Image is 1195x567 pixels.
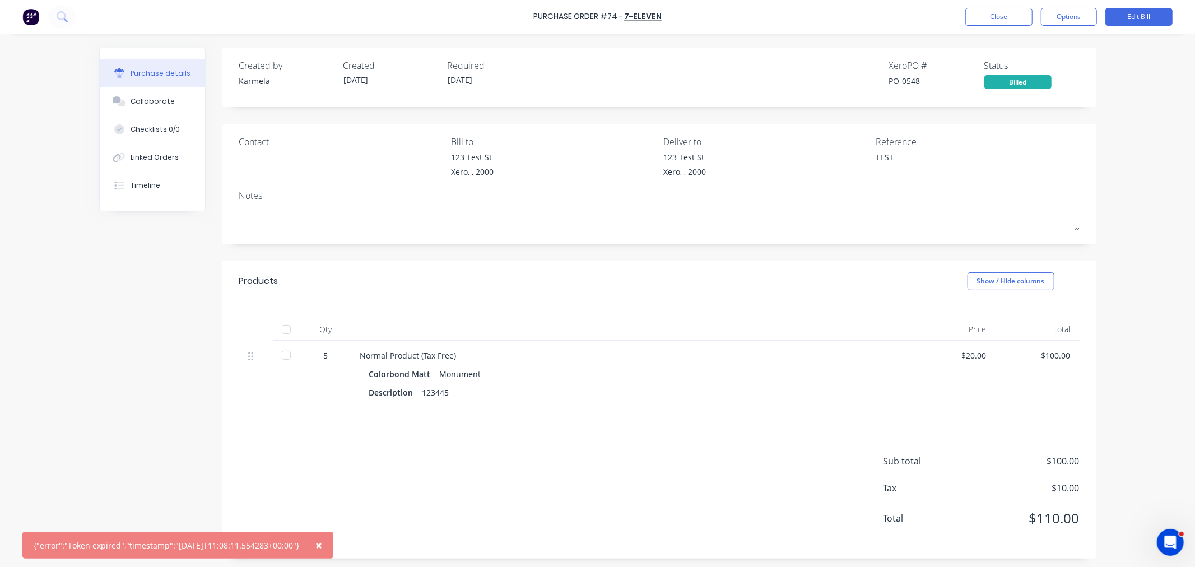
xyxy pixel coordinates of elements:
[131,68,190,78] div: Purchase details
[1005,350,1071,361] div: $100.00
[451,151,494,163] div: 123 Test St
[996,318,1080,341] div: Total
[920,350,987,361] div: $20.00
[663,135,867,148] div: Deliver to
[239,135,443,148] div: Contact
[451,166,494,178] div: Xero, , 2000
[884,481,968,495] span: Tax
[876,151,1016,176] textarea: TEST
[131,96,175,106] div: Collaborate
[889,59,984,72] div: Xero PO #
[100,115,205,143] button: Checklists 0/0
[22,8,39,25] img: Factory
[912,318,996,341] div: Price
[968,481,1080,495] span: $10.00
[984,75,1052,89] div: Billed
[239,275,278,288] div: Products
[965,8,1033,26] button: Close
[239,59,334,72] div: Created by
[533,11,623,23] div: Purchase Order #74 -
[100,87,205,115] button: Collaborate
[315,537,322,553] span: ×
[451,135,655,148] div: Bill to
[889,75,984,87] div: PO-0548
[343,59,439,72] div: Created
[663,166,706,178] div: Xero, , 2000
[100,143,205,171] button: Linked Orders
[884,512,968,525] span: Total
[1105,8,1173,26] button: Edit Bill
[663,151,706,163] div: 123 Test St
[100,171,205,199] button: Timeline
[968,454,1080,468] span: $100.00
[304,532,333,559] button: Close
[239,75,334,87] div: Karmela
[968,272,1054,290] button: Show / Hide columns
[884,454,968,468] span: Sub total
[624,11,662,22] a: 7-Eleven
[131,180,160,190] div: Timeline
[422,384,449,401] div: 123445
[876,135,1080,148] div: Reference
[369,366,435,382] div: Colorbond Matt
[369,384,422,401] div: Description
[968,508,1080,528] span: $110.00
[239,189,1080,202] div: Notes
[34,540,299,551] div: {"error":"Token expired","timestamp":"[DATE]T11:08:11.554283+00:00"}
[1157,529,1184,556] iframe: Intercom live chat
[100,59,205,87] button: Purchase details
[131,124,180,134] div: Checklists 0/0
[301,318,351,341] div: Qty
[131,152,179,162] div: Linked Orders
[448,59,543,72] div: Required
[360,350,903,361] div: Normal Product (Tax Free)
[310,350,342,361] div: 5
[1041,8,1097,26] button: Options
[984,59,1080,72] div: Status
[440,366,481,382] div: Monument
